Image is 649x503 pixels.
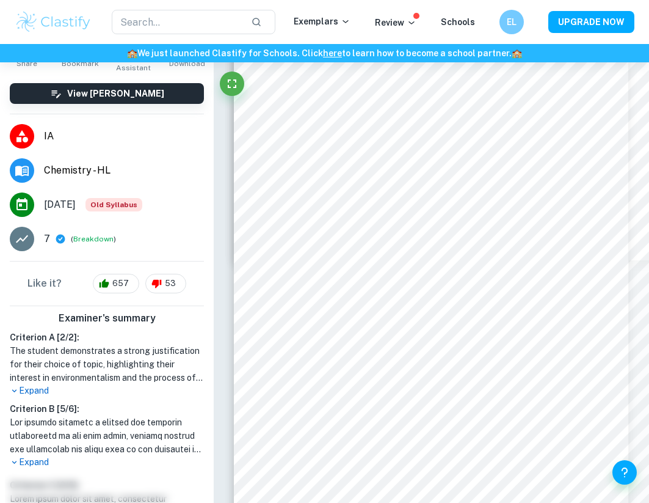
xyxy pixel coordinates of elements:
[44,129,204,144] span: IA
[499,10,524,34] button: EL
[169,59,205,68] span: Download
[114,55,153,72] span: AI Assistant
[548,11,634,33] button: UPGRADE NOW
[505,15,519,29] h6: EL
[323,48,342,58] a: here
[71,233,116,245] span: ( )
[294,15,350,28] p: Exemplars
[10,83,204,104] button: View [PERSON_NAME]
[10,402,204,416] h6: Criterion B [ 5 / 6 ]:
[127,48,137,58] span: 🏫
[27,276,62,291] h6: Like it?
[73,233,114,244] button: Breakdown
[10,344,204,384] h1: The student demonstrates a strong justification for their choice of topic, highlighting their int...
[220,72,244,96] button: Fullscreen
[44,163,204,178] span: Chemistry - HL
[2,46,647,60] h6: We just launched Clastify for Schools. Click to learn how to become a school partner.
[10,456,204,469] p: Expand
[375,16,416,29] p: Review
[106,277,136,290] span: 657
[5,311,209,326] h6: Examiner's summary
[67,87,164,100] h6: View [PERSON_NAME]
[15,10,92,34] img: Clastify logo
[44,197,76,212] span: [DATE]
[112,10,241,34] input: Search...
[145,274,186,293] div: 53
[441,17,475,27] a: Schools
[512,48,522,58] span: 🏫
[10,416,204,456] h1: Lor ipsumdo sitametc a elitsed doe temporin utlaboreetd ma ali enim admin, veniamq nostrud exe ul...
[10,331,204,344] h6: Criterion A [ 2 / 2 ]:
[158,277,183,290] span: 53
[44,232,50,246] p: 7
[85,198,142,211] span: Old Syllabus
[93,274,139,293] div: 657
[85,198,142,211] div: Starting from the May 2025 session, the Chemistry IA requirements have changed. It's OK to refer ...
[612,460,637,485] button: Help and Feedback
[10,384,204,397] p: Expand
[16,59,37,68] span: Share
[62,59,99,68] span: Bookmark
